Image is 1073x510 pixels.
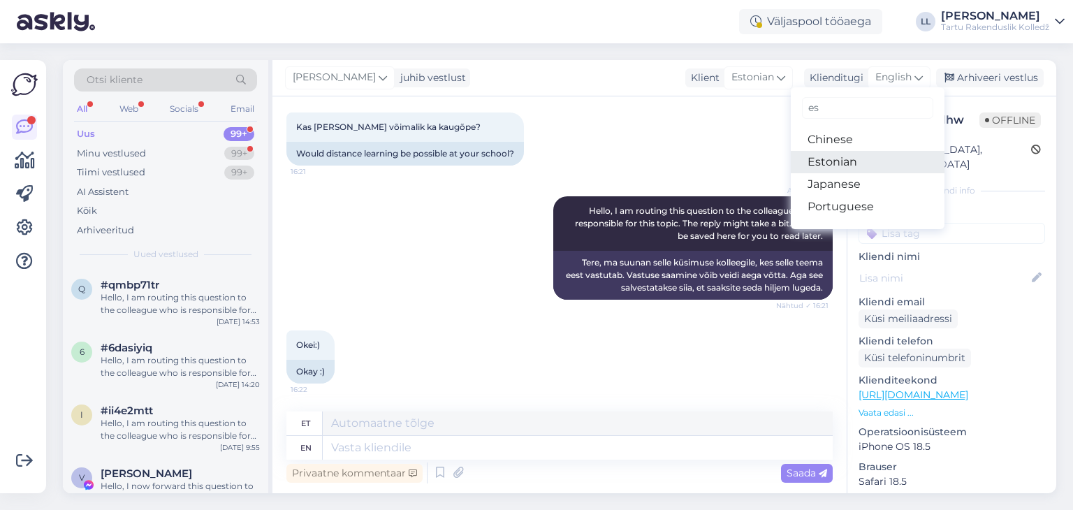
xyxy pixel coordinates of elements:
[941,22,1049,33] div: Tartu Rakenduslik Kolledž
[875,70,912,85] span: English
[101,417,260,442] div: Hello, I am routing this question to the colleague who is responsible for this topic. The reply m...
[101,467,192,480] span: Vanessa Klimova
[791,173,944,196] a: Japanese
[77,204,97,218] div: Kõik
[224,127,254,141] div: 99+
[859,425,1045,439] p: Operatsioonisüsteem
[553,251,833,300] div: Tere, ma suunan selle küsimuse kolleegile, kes selle teema eest vastutab. Vastuse saamine võib ve...
[859,334,1045,349] p: Kliendi telefon
[80,347,85,357] span: 6
[791,129,944,151] a: Chinese
[80,409,83,420] span: i
[286,464,423,483] div: Privaatne kommentaar
[291,166,343,177] span: 16:21
[916,12,935,31] div: LL
[776,185,829,196] span: AI Assistent
[859,223,1045,244] input: Lisa tag
[859,474,1045,489] p: Safari 18.5
[575,205,825,241] span: Hello, I am routing this question to the colleague who is responsible for this topic. The reply m...
[731,70,774,85] span: Estonian
[859,270,1029,286] input: Lisa nimi
[296,340,320,350] span: Okei:)
[979,112,1041,128] span: Offline
[228,100,257,118] div: Email
[133,248,198,261] span: Uued vestlused
[224,147,254,161] div: 99+
[802,97,933,119] input: Kirjuta, millist tag'i otsid
[286,142,524,166] div: Would distance learning be possible at your school?
[101,405,153,417] span: #ii4e2mtt
[101,342,152,354] span: #6dasiyiq
[787,467,827,479] span: Saada
[78,284,85,294] span: q
[859,205,1045,220] p: Kliendi tag'id
[395,71,466,85] div: juhib vestlust
[859,407,1045,419] p: Vaata edasi ...
[216,379,260,390] div: [DATE] 14:20
[77,166,145,180] div: Tiimi vestlused
[224,166,254,180] div: 99+
[77,127,95,141] div: Uus
[74,100,90,118] div: All
[936,68,1044,87] div: Arhiveeri vestlus
[101,279,159,291] span: #qmbp71tr
[859,295,1045,309] p: Kliendi email
[859,349,971,367] div: Küsi telefoninumbrit
[286,360,335,384] div: Okay :)
[863,143,1031,172] div: [GEOGRAPHIC_DATA], [GEOGRAPHIC_DATA]
[293,70,376,85] span: [PERSON_NAME]
[941,10,1065,33] a: [PERSON_NAME]Tartu Rakenduslik Kolledž
[685,71,720,85] div: Klient
[296,122,481,132] span: Kas [PERSON_NAME] võimalik ka kaugõpe?
[87,73,143,87] span: Otsi kliente
[101,480,260,505] div: Hello, I now forward this question to my colleague, who is responsible for this. The reply will b...
[77,224,134,238] div: Arhiveeritud
[804,71,863,85] div: Klienditugi
[859,388,968,401] a: [URL][DOMAIN_NAME]
[101,354,260,379] div: Hello, I am routing this question to the colleague who is responsible for this topic. The reply m...
[167,100,201,118] div: Socials
[776,300,829,311] span: Nähtud ✓ 16:21
[859,309,958,328] div: Küsi meiliaadressi
[291,384,343,395] span: 16:22
[300,436,312,460] div: en
[859,439,1045,454] p: iPhone OS 18.5
[117,100,141,118] div: Web
[739,9,882,34] div: Väljaspool tööaega
[859,460,1045,474] p: Brauser
[941,10,1049,22] div: [PERSON_NAME]
[859,184,1045,197] div: Kliendi info
[791,196,944,218] a: Portuguese
[101,291,260,316] div: Hello, I am routing this question to the colleague who is responsible for this topic. The reply m...
[11,71,38,98] img: Askly Logo
[77,147,146,161] div: Minu vestlused
[301,411,310,435] div: et
[217,316,260,327] div: [DATE] 14:53
[77,185,129,199] div: AI Assistent
[859,373,1045,388] p: Klienditeekond
[859,249,1045,264] p: Kliendi nimi
[791,151,944,173] a: Estonian
[220,442,260,453] div: [DATE] 9:55
[79,472,85,483] span: V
